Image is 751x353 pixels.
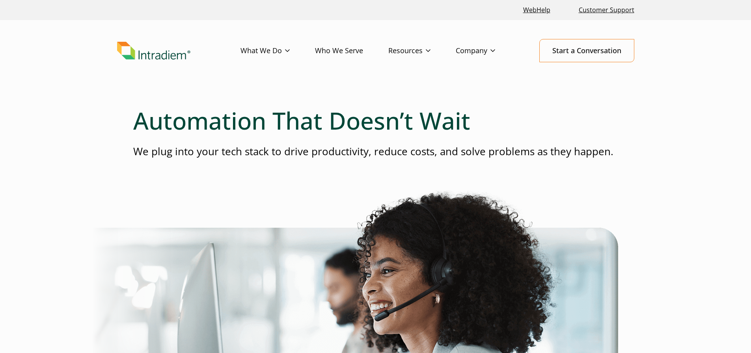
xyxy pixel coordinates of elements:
a: Link to homepage of Intradiem [117,42,240,60]
a: Link opens in a new window [520,2,553,19]
p: We plug into your tech stack to drive productivity, reduce costs, and solve problems as they happen. [133,144,618,159]
a: Company [456,39,520,62]
img: Intradiem [117,42,190,60]
a: Resources [388,39,456,62]
h1: Automation That Doesn’t Wait [133,106,618,135]
a: Who We Serve [315,39,388,62]
a: Customer Support [576,2,637,19]
a: Start a Conversation [539,39,634,62]
a: What We Do [240,39,315,62]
